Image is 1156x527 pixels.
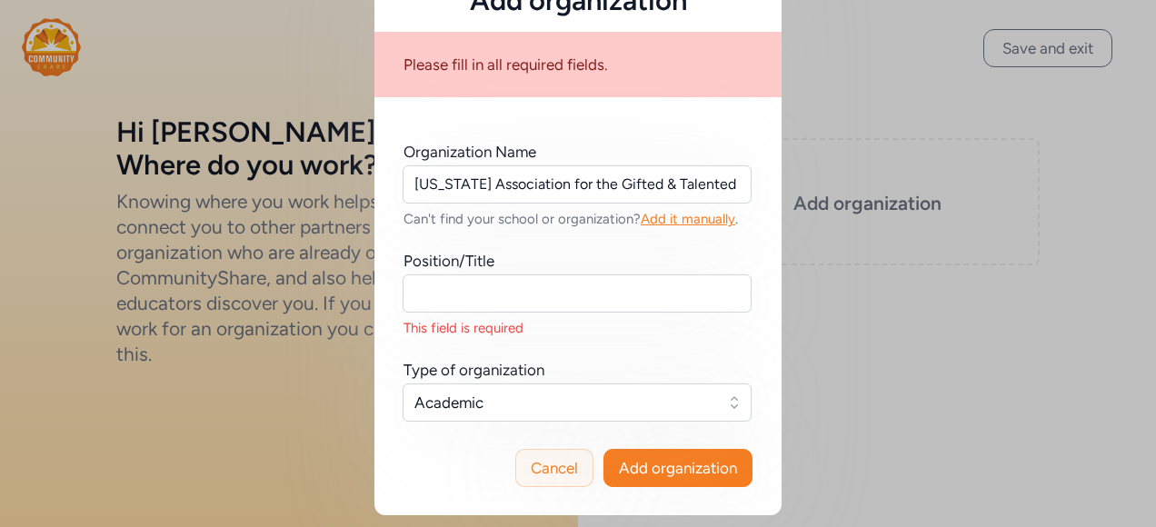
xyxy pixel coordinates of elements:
[403,165,752,204] input: Enter a name or address
[515,449,593,487] button: Cancel
[403,383,752,422] button: Academic
[404,319,752,337] div: This field is required
[404,250,494,272] div: Position/Title
[374,32,782,97] div: Please fill in all required fields.
[619,457,737,479] span: Add organization
[404,359,544,381] div: Type of organization
[603,449,752,487] button: Add organization
[531,457,578,479] span: Cancel
[414,392,714,413] span: Academic
[641,211,735,227] span: Add it manually
[404,210,752,228] div: Can't find your school or organization? .
[404,141,536,163] div: Organization Name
